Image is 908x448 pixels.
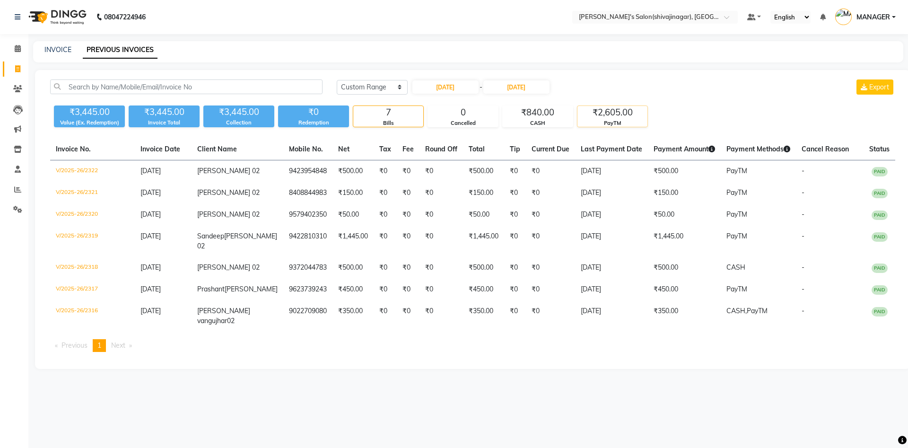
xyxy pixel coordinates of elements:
td: [DATE] [575,300,648,332]
span: Last Payment Date [581,145,642,153]
span: - [802,210,804,219]
div: 0 [428,106,498,119]
td: 9423954848 [283,160,332,183]
span: Total [469,145,485,153]
div: ₹3,445.00 [129,105,200,119]
nav: Pagination [50,339,895,352]
input: Search by Name/Mobile/Email/Invoice No [50,79,323,94]
td: ₹0 [526,204,575,226]
td: V/2025-26/2318 [50,257,135,279]
td: ₹0 [419,182,463,204]
a: PREVIOUS INVOICES [83,42,157,59]
span: - [802,167,804,175]
span: Invoice No. [56,145,91,153]
span: Tax [379,145,391,153]
span: [DATE] [140,285,161,293]
span: [PERSON_NAME] 02 [197,210,260,219]
div: Redemption [278,119,349,127]
span: CASH, [726,307,747,315]
span: PAID [872,167,888,176]
td: ₹0 [504,204,526,226]
span: Fee [402,145,414,153]
span: Status [869,145,890,153]
span: MANAGER [856,12,890,22]
td: ₹0 [526,300,575,332]
td: V/2025-26/2319 [50,226,135,257]
td: ₹0 [397,226,419,257]
span: CASH [726,263,745,272]
span: Prashant [197,285,225,293]
span: [DATE] [140,263,161,272]
span: - [480,82,482,92]
div: Cancelled [428,119,498,127]
span: Tip [510,145,520,153]
span: Payment Methods [726,145,790,153]
td: ₹1,445.00 [332,226,374,257]
span: [DATE] [140,210,161,219]
div: PayTM [577,119,647,127]
td: ₹0 [504,226,526,257]
span: [DATE] [140,167,161,175]
td: ₹0 [419,279,463,300]
span: 1 [97,341,101,350]
span: [PERSON_NAME] vangujhar02 [197,307,250,325]
div: ₹0 [278,105,349,119]
span: Client Name [197,145,237,153]
td: ₹0 [526,226,575,257]
td: ₹450.00 [332,279,374,300]
td: ₹0 [419,204,463,226]
td: ₹50.00 [648,204,721,226]
td: ₹0 [374,300,397,332]
td: [DATE] [575,257,648,279]
span: Export [869,83,889,91]
td: [DATE] [575,182,648,204]
td: ₹500.00 [648,160,721,183]
span: PAID [872,189,888,198]
span: PayTM [726,285,747,293]
span: [PERSON_NAME] 02 [197,188,260,197]
td: ₹0 [374,204,397,226]
a: INVOICE [44,45,71,54]
td: ₹0 [504,300,526,332]
td: ₹0 [397,204,419,226]
td: ₹150.00 [648,182,721,204]
span: [PERSON_NAME] [225,285,278,293]
td: ₹500.00 [463,257,504,279]
span: Sandeep [197,232,224,240]
td: ₹450.00 [648,279,721,300]
td: ₹0 [419,160,463,183]
td: ₹0 [374,257,397,279]
span: Cancel Reason [802,145,849,153]
td: ₹0 [526,279,575,300]
span: PAID [872,264,888,273]
td: ₹0 [397,300,419,332]
span: PAID [872,285,888,295]
td: V/2025-26/2317 [50,279,135,300]
td: V/2025-26/2320 [50,204,135,226]
td: ₹500.00 [463,160,504,183]
td: ₹50.00 [332,204,374,226]
span: [PERSON_NAME] 02 [197,167,260,175]
td: ₹0 [526,257,575,279]
td: ₹0 [504,182,526,204]
td: ₹0 [397,160,419,183]
span: Current Due [532,145,569,153]
td: 9372044783 [283,257,332,279]
td: ₹0 [374,279,397,300]
td: ₹0 [419,257,463,279]
span: PayTM [726,232,747,240]
span: Round Off [425,145,457,153]
td: [DATE] [575,279,648,300]
td: [DATE] [575,160,648,183]
td: ₹350.00 [332,300,374,332]
td: ₹0 [504,257,526,279]
div: ₹2,605.00 [577,106,647,119]
td: ₹1,445.00 [648,226,721,257]
span: Mobile No. [289,145,323,153]
td: V/2025-26/2321 [50,182,135,204]
td: ₹350.00 [463,300,504,332]
span: Net [338,145,349,153]
td: ₹0 [374,160,397,183]
td: ₹0 [397,182,419,204]
td: 9022709080 [283,300,332,332]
